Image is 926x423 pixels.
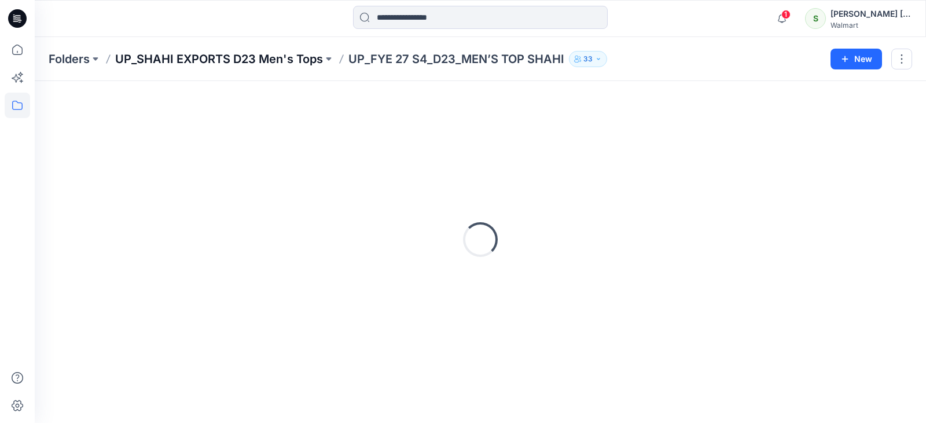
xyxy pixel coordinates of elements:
span: 1 [781,10,791,19]
div: Walmart [831,21,912,30]
a: Folders [49,51,90,67]
div: S​ [805,8,826,29]
button: 33 [569,51,607,67]
p: UP_FYE 27 S4_D23_MEN’S TOP SHAHI [348,51,564,67]
button: New [831,49,882,69]
div: [PERSON_NAME] ​[PERSON_NAME] [831,7,912,21]
p: 33 [583,53,593,65]
a: UP_SHAHI EXPORTS D23 Men's Tops [115,51,323,67]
